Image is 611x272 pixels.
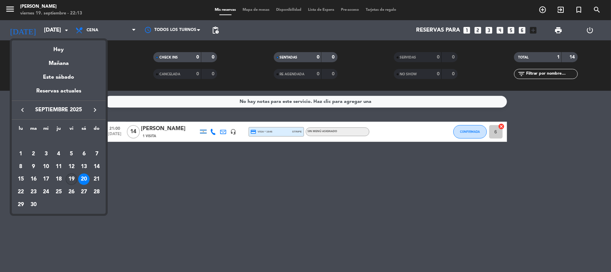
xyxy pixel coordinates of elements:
div: 23 [28,186,39,198]
td: 29 de septiembre de 2025 [14,198,27,211]
div: 15 [15,173,27,185]
i: keyboard_arrow_left [18,106,27,114]
td: 24 de septiembre de 2025 [40,186,52,198]
div: 3 [40,148,52,160]
div: 28 [91,186,102,198]
div: 25 [53,186,64,198]
td: 4 de septiembre de 2025 [52,148,65,160]
div: Reservas actuales [12,87,106,101]
div: 17 [40,173,52,185]
th: viernes [65,125,78,135]
div: 9 [28,161,39,172]
td: 8 de septiembre de 2025 [14,160,27,173]
td: 14 de septiembre de 2025 [90,160,103,173]
td: 30 de septiembre de 2025 [27,198,40,211]
button: keyboard_arrow_left [16,106,29,114]
th: miércoles [40,125,52,135]
td: 18 de septiembre de 2025 [52,173,65,186]
td: 28 de septiembre de 2025 [90,186,103,198]
td: SEP. [14,135,103,148]
td: 7 de septiembre de 2025 [90,148,103,160]
span: septiembre 2025 [29,106,89,114]
td: 27 de septiembre de 2025 [78,186,91,198]
div: 22 [15,186,27,198]
td: 20 de septiembre de 2025 [78,173,91,186]
button: keyboard_arrow_right [89,106,101,114]
div: 26 [66,186,77,198]
div: 19 [66,173,77,185]
i: keyboard_arrow_right [91,106,99,114]
div: 6 [78,148,90,160]
td: 5 de septiembre de 2025 [65,148,78,160]
div: 1 [15,148,27,160]
td: 1 de septiembre de 2025 [14,148,27,160]
td: 13 de septiembre de 2025 [78,160,91,173]
td: 26 de septiembre de 2025 [65,186,78,198]
div: 24 [40,186,52,198]
div: 5 [66,148,77,160]
div: Este sábado [12,68,106,87]
th: domingo [90,125,103,135]
div: 11 [53,161,64,172]
div: 7 [91,148,102,160]
td: 17 de septiembre de 2025 [40,173,52,186]
td: 3 de septiembre de 2025 [40,148,52,160]
td: 19 de septiembre de 2025 [65,173,78,186]
td: 16 de septiembre de 2025 [27,173,40,186]
div: 10 [40,161,52,172]
td: 12 de septiembre de 2025 [65,160,78,173]
div: 21 [91,173,102,185]
th: martes [27,125,40,135]
td: 25 de septiembre de 2025 [52,186,65,198]
div: 8 [15,161,27,172]
th: lunes [14,125,27,135]
div: 13 [78,161,90,172]
div: Mañana [12,54,106,68]
th: sábado [78,125,91,135]
div: 30 [28,199,39,210]
td: 21 de septiembre de 2025 [90,173,103,186]
td: 15 de septiembre de 2025 [14,173,27,186]
div: 18 [53,173,64,185]
td: 10 de septiembre de 2025 [40,160,52,173]
td: 6 de septiembre de 2025 [78,148,91,160]
div: 14 [91,161,102,172]
th: jueves [52,125,65,135]
td: 11 de septiembre de 2025 [52,160,65,173]
div: 4 [53,148,64,160]
div: 2 [28,148,39,160]
div: 20 [78,173,90,185]
div: Hoy [12,40,106,54]
td: 2 de septiembre de 2025 [27,148,40,160]
td: 23 de septiembre de 2025 [27,186,40,198]
td: 22 de septiembre de 2025 [14,186,27,198]
td: 9 de septiembre de 2025 [27,160,40,173]
div: 16 [28,173,39,185]
div: 29 [15,199,27,210]
div: 12 [66,161,77,172]
div: 27 [78,186,90,198]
